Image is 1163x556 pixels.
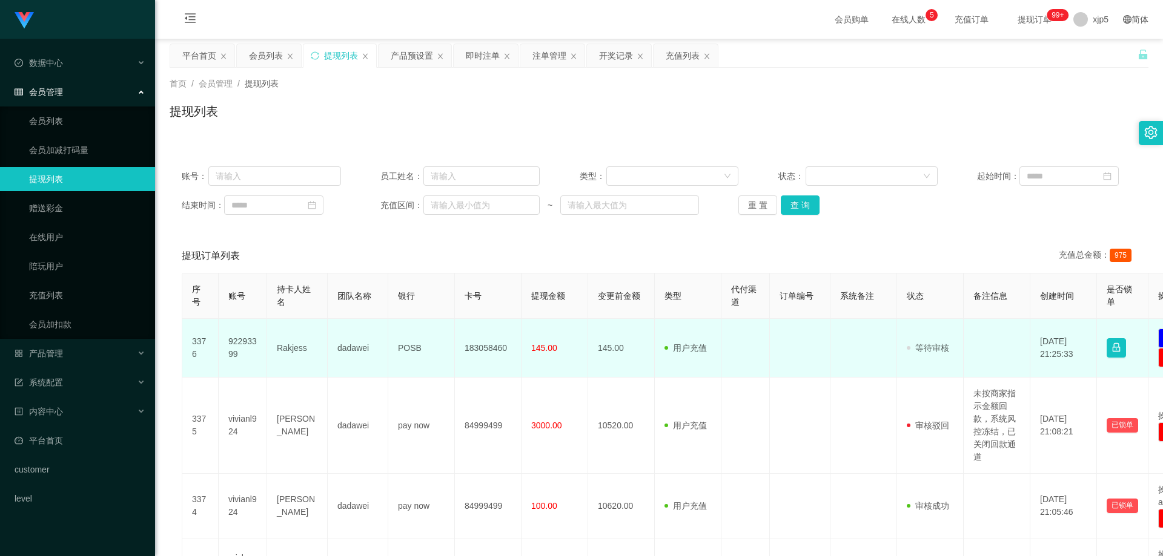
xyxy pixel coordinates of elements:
[778,170,806,183] span: 状态：
[703,53,711,60] i: 图标: close
[220,53,227,60] i: 图标: close
[840,291,874,301] span: 系统备注
[598,291,640,301] span: 变更前金额
[588,378,655,474] td: 10520.00
[466,44,500,67] div: 即时注单
[977,170,1019,183] span: 起始时间：
[1059,249,1136,263] div: 充值总金额：
[328,474,388,538] td: dadawei
[182,249,240,263] span: 提现订单列表
[337,291,371,301] span: 团队名称
[637,53,644,60] i: 图标: close
[15,378,63,387] span: 系统配置
[15,59,23,67] i: 图标: check-circle-o
[267,378,328,474] td: [PERSON_NAME]
[531,501,557,511] span: 100.00
[267,319,328,378] td: Rakjess
[15,58,63,68] span: 数据中心
[199,79,233,88] span: 会员管理
[930,9,934,21] p: 5
[455,319,522,378] td: 183058460
[29,225,145,249] a: 在线用户
[455,378,522,474] td: 84999499
[465,291,482,301] span: 卡号
[886,15,932,24] span: 在线人数
[15,407,23,416] i: 图标: profile
[15,407,63,416] span: 内容中心
[219,378,267,474] td: vivianl924
[15,349,23,358] i: 图标: appstore-o
[664,291,681,301] span: 类型
[219,319,267,378] td: 92293399
[15,88,23,96] i: 图标: table
[182,170,208,183] span: 账号：
[588,474,655,538] td: 10620.00
[245,79,279,88] span: 提现列表
[208,166,341,186] input: 请输入
[328,319,388,378] td: dadawei
[192,284,200,307] span: 序号
[423,166,540,186] input: 请输入
[540,199,560,212] span: ~
[1103,172,1112,180] i: 图标: calendar
[588,319,655,378] td: 145.00
[249,44,283,67] div: 会员列表
[191,79,194,88] span: /
[1107,284,1132,307] span: 是否锁单
[923,172,930,181] i: 图标: down
[380,170,423,183] span: 员工姓名：
[570,53,577,60] i: 图标: close
[388,378,455,474] td: pay now
[388,474,455,538] td: pay now
[15,12,34,29] img: logo.9652507e.png
[1107,338,1126,358] button: 图标: lock
[531,343,557,353] span: 145.00
[455,474,522,538] td: 84999499
[219,474,267,538] td: vivianl924
[560,195,698,215] input: 请输入最大值为
[738,195,777,215] button: 重 置
[926,9,938,21] sup: 5
[277,284,311,307] span: 持卡人姓名
[503,53,511,60] i: 图标: close
[1030,378,1097,474] td: [DATE] 21:08:21
[388,319,455,378] td: POSB
[182,474,219,538] td: 3374
[973,291,1007,301] span: 备注信息
[29,196,145,220] a: 赠送彩金
[398,291,415,301] span: 银行
[391,44,433,67] div: 产品预设置
[29,167,145,191] a: 提现列表
[423,195,540,215] input: 请输入最小值为
[29,312,145,336] a: 会员加扣款
[907,291,924,301] span: 状态
[328,378,388,474] td: dadawei
[1040,291,1074,301] span: 创建时间
[437,53,444,60] i: 图标: close
[781,195,820,215] button: 查 询
[29,283,145,307] a: 充值列表
[15,348,63,358] span: 产品管理
[15,87,63,97] span: 会员管理
[1123,15,1132,24] i: 图标: global
[237,79,240,88] span: /
[380,199,423,212] span: 充值区间：
[1110,249,1132,262] span: 975
[15,486,145,511] a: level
[907,420,949,430] span: 审核驳回
[964,378,1030,474] td: 未按商家指示金额回款，系统风控冻结，已关闭回款通道
[228,291,245,301] span: 账号
[29,138,145,162] a: 会员加减打码量
[170,102,218,120] h1: 提现列表
[182,44,216,67] div: 平台首页
[324,44,358,67] div: 提现列表
[182,378,219,474] td: 3375
[664,343,707,353] span: 用户充值
[1047,9,1069,21] sup: 206
[182,199,224,212] span: 结束时间：
[907,343,949,353] span: 等待审核
[1107,418,1138,433] button: 已锁单
[580,170,607,183] span: 类型：
[29,109,145,133] a: 会员列表
[15,428,145,453] a: 图标: dashboard平台首页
